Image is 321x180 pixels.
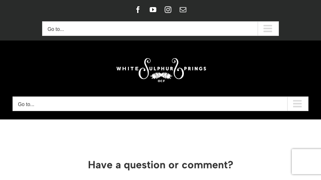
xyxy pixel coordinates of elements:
span: Go to... [48,26,64,32]
nav: Main Menu Mobile [13,96,308,111]
button: Go to... [13,96,308,111]
button: Go to... [42,21,279,36]
span: Go to... [18,101,34,107]
img: White Sulphur Springs Logo [113,49,208,88]
nav: Secondary Mobile Menu [42,21,279,36]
